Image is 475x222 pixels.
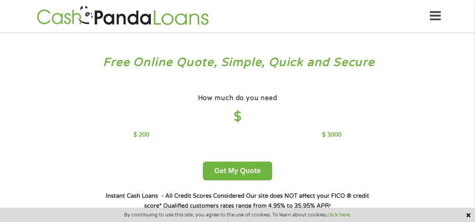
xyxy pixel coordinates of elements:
[134,109,341,125] h4: $
[106,193,244,199] strong: Instant Cash Loans - All Credit Scores Considered
[203,162,272,180] button: Get My Quote
[322,131,341,139] p: $ 3000
[144,193,369,209] strong: Our site does NOT affect your FICO ® credit score*
[23,55,452,70] h3: Free Online Quote, Simple, Quick and Secure
[34,5,211,27] img: GetLoanNow Logo
[198,94,277,102] h4: How much do you need
[327,212,351,218] a: click here.
[124,212,351,218] span: By continuing to use this site, you agree to the use of cookies. To learn about cookies,
[134,131,149,139] p: $ 200
[163,203,331,209] strong: Qualified customers rates range from 4.95% to 35.95% APR¹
